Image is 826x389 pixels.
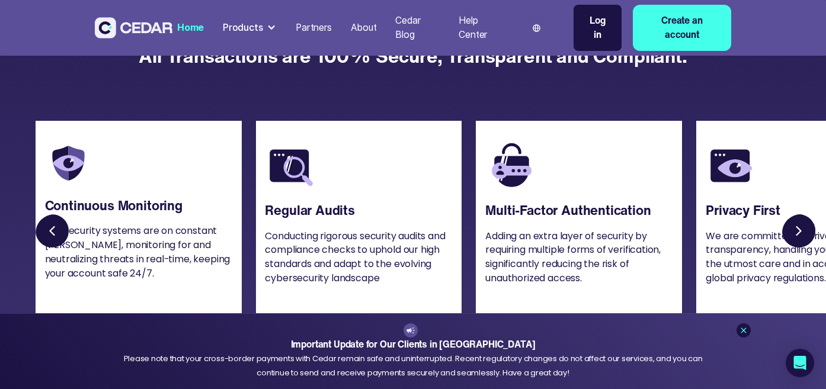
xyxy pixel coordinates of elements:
div: Home [177,21,204,35]
div: Open Intercom Messenger [786,349,814,377]
a: Create an account [633,5,731,51]
strong: Important Update for Our Clients in [GEOGRAPHIC_DATA] [291,337,536,351]
img: world icon [533,24,540,32]
div: Partners [296,21,332,35]
div: Help Center [459,14,507,42]
img: announcement [406,326,415,335]
a: Partners [291,15,336,41]
div: Products [223,21,263,35]
a: Previous slide [36,214,73,252]
div: Log in [585,14,610,42]
a: Next slide [782,214,820,252]
div: Cedar Blog [395,14,440,42]
a: Help Center [454,8,511,48]
a: About [346,15,382,41]
a: Log in [574,5,622,51]
a: Cedar Blog [391,8,445,48]
div: About [351,21,377,35]
a: Home [172,15,209,41]
div: Products [218,16,281,40]
div: Please note that your cross-border payments with Cedar remain safe and uninterrupted. Recent regu... [123,352,703,380]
